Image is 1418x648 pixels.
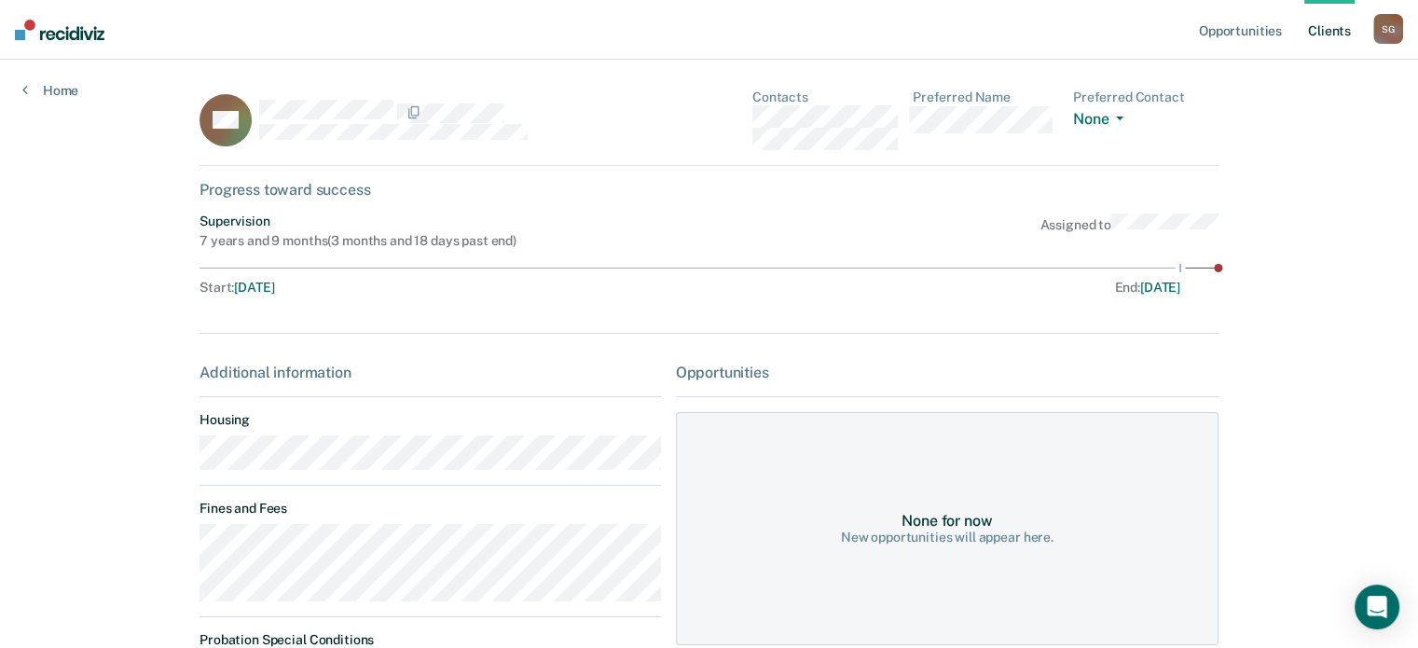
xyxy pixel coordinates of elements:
span: [DATE] [1140,280,1180,295]
div: Progress toward success [200,181,1218,199]
a: Home [22,82,78,99]
div: Open Intercom Messenger [1355,585,1399,629]
div: Additional information [200,364,661,381]
div: None for now [902,512,992,530]
div: Start : [200,280,691,296]
div: 7 years and 9 months ( 3 months and 18 days past end ) [200,233,516,249]
button: None [1073,110,1131,131]
dt: Fines and Fees [200,501,661,517]
dt: Preferred Name [913,90,1058,105]
dt: Housing [200,412,661,428]
div: Assigned to [1039,214,1218,249]
div: Supervision [200,214,516,229]
span: [DATE] [234,280,274,295]
dt: Preferred Contact [1073,90,1218,105]
dt: Probation Special Conditions [200,632,661,648]
div: Opportunities [676,364,1218,381]
img: Recidiviz [15,20,104,40]
div: S G [1373,14,1403,44]
div: End : [698,280,1180,296]
button: SG [1373,14,1403,44]
dt: Contacts [752,90,898,105]
div: New opportunities will appear here. [841,530,1053,545]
